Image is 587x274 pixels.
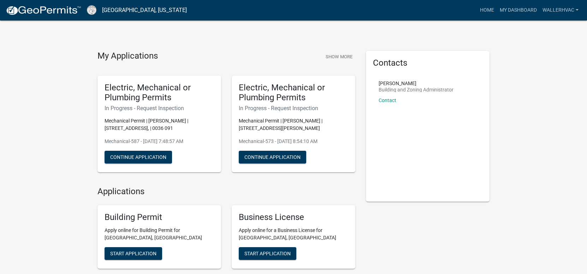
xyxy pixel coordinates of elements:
h5: Electric, Mechanical or Plumbing Permits [239,83,348,103]
a: My Dashboard [497,4,540,17]
p: Building and Zoning Administrator [379,87,453,92]
button: Start Application [239,247,296,260]
h5: Electric, Mechanical or Plumbing Permits [105,83,214,103]
span: Start Application [244,250,291,256]
p: Mechanical-573 - [DATE] 8:54:10 AM [239,138,348,145]
a: [GEOGRAPHIC_DATA], [US_STATE] [102,4,187,16]
a: Home [477,4,497,17]
h5: Business License [239,212,348,222]
h4: Applications [97,186,355,197]
h5: Contacts [373,58,482,68]
p: Apply online for a Business License for [GEOGRAPHIC_DATA], [GEOGRAPHIC_DATA] [239,227,348,242]
h4: My Applications [97,51,158,61]
h6: In Progress - Request Inspection [239,105,348,112]
p: [PERSON_NAME] [379,81,453,86]
span: Start Application [110,250,156,256]
h5: Building Permit [105,212,214,222]
button: Show More [323,51,355,62]
h6: In Progress - Request Inspection [105,105,214,112]
a: Contact [379,97,396,103]
p: Mechanical-587 - [DATE] 7:48:57 AM [105,138,214,145]
button: Start Application [105,247,162,260]
a: WallerHvac [540,4,581,17]
img: Cook County, Georgia [87,5,96,15]
p: Apply online for Building Permit for [GEOGRAPHIC_DATA], [GEOGRAPHIC_DATA] [105,227,214,242]
button: Continue Application [239,151,306,163]
p: Mechanical Permit | [PERSON_NAME] | [STREET_ADDRESS][PERSON_NAME] [239,117,348,132]
button: Continue Application [105,151,172,163]
p: Mechanical Permit | [PERSON_NAME] | [STREET_ADDRESS], | 0036 091 [105,117,214,132]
